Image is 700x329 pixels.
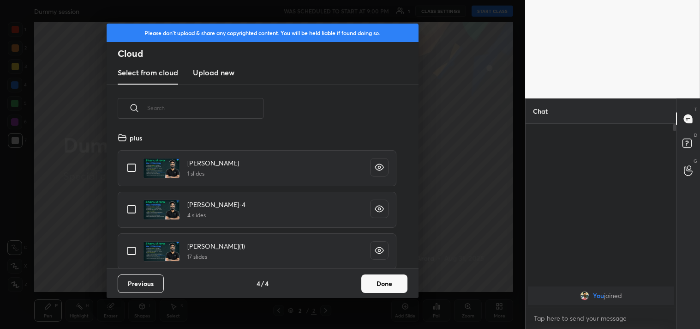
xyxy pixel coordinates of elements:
h2: Cloud [118,48,419,60]
img: 170400434874669M.pdf [143,158,180,178]
h4: 4 [265,279,269,288]
button: Done [361,274,407,293]
h4: [PERSON_NAME]-4 [187,200,245,209]
h5: 4 slides [187,211,245,219]
h4: [PERSON_NAME] [187,158,239,168]
input: Search [147,88,263,128]
p: G [694,158,697,164]
h4: / [261,279,264,288]
h3: Select from cloud [118,67,178,78]
img: 1705722408W0FME8.pdf [143,200,180,220]
h4: plus [130,133,142,143]
h5: 17 slides [187,253,245,261]
p: Chat [526,99,555,123]
h4: [PERSON_NAME](1) [187,241,245,251]
div: Please don't upload & share any copyrighted content. You will be held liable if found doing so. [107,24,419,42]
img: f94f666b75404537a3dc3abc1e0511f3.jpg [580,291,589,300]
p: D [694,132,697,139]
img: 170625990725YAY1.pdf [143,241,180,262]
div: grid [526,285,676,307]
button: Previous [118,274,164,293]
p: T [694,106,697,113]
h5: 1 slides [187,170,239,178]
span: joined [604,292,622,299]
h3: Upload new [193,67,234,78]
div: grid [107,129,407,269]
span: You [592,292,604,299]
h4: 4 [257,279,260,288]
